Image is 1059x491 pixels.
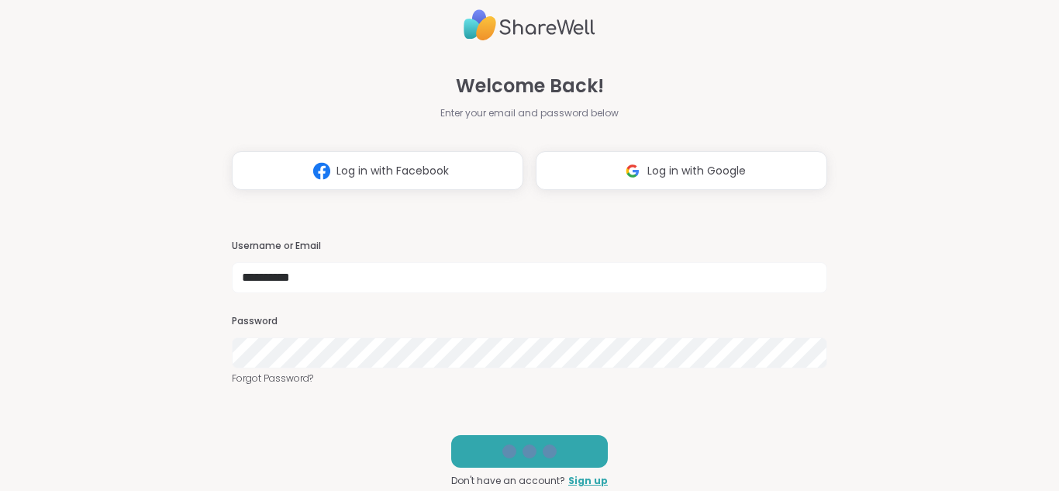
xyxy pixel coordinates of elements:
[232,240,827,253] h3: Username or Email
[232,315,827,328] h3: Password
[440,106,619,120] span: Enter your email and password below
[232,372,827,386] a: Forgot Password?
[568,474,608,488] a: Sign up
[451,474,565,488] span: Don't have an account?
[464,3,595,47] img: ShareWell Logo
[456,72,604,100] span: Welcome Back!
